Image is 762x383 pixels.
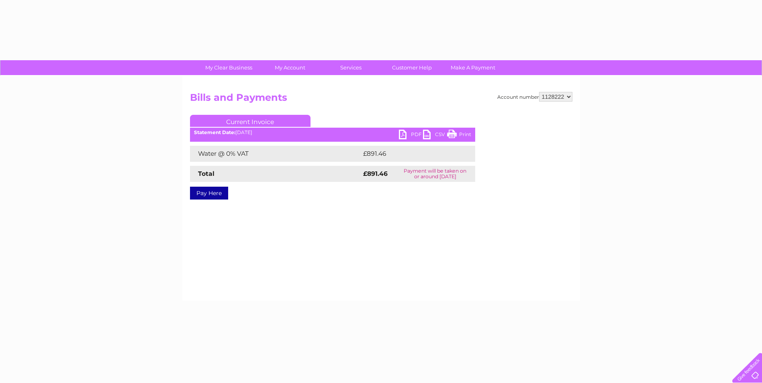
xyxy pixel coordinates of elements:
[196,60,262,75] a: My Clear Business
[447,130,471,141] a: Print
[190,115,311,127] a: Current Invoice
[190,146,361,162] td: Water @ 0% VAT
[257,60,323,75] a: My Account
[190,130,475,135] div: [DATE]
[190,187,228,200] a: Pay Here
[399,130,423,141] a: PDF
[497,92,572,102] div: Account number
[198,170,215,177] strong: Total
[363,170,388,177] strong: £891.46
[440,60,506,75] a: Make A Payment
[395,166,475,182] td: Payment will be taken on or around [DATE]
[190,92,572,107] h2: Bills and Payments
[194,129,235,135] b: Statement Date:
[318,60,384,75] a: Services
[361,146,461,162] td: £891.46
[379,60,445,75] a: Customer Help
[423,130,447,141] a: CSV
